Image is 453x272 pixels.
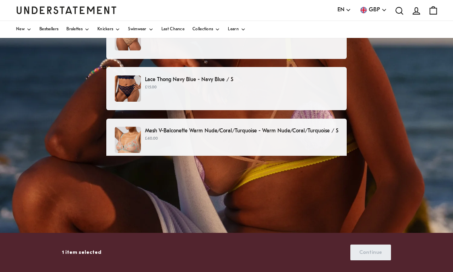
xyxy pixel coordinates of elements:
[192,27,213,31] span: Collections
[115,75,141,102] img: NBFL-STR-004-377.jpg
[161,27,184,31] span: Last Chance
[16,6,117,14] a: Understatement Homepage
[228,27,239,31] span: Learn
[145,127,338,135] p: Mesh V-Balconette Warm Nude/Coral/Turquoise - Warm Nude/Coral/Turquoise / S
[369,6,380,15] span: GBP
[145,84,338,91] p: £15.00
[228,21,246,38] a: Learn
[16,27,25,31] span: New
[161,21,184,38] a: Last Chance
[359,6,387,15] button: GBP
[97,27,113,31] span: Knickers
[39,27,58,31] span: Bestsellers
[66,21,89,38] a: Bralettes
[97,21,120,38] a: Knickers
[337,6,351,15] button: EN
[128,21,153,38] a: Swimwear
[66,27,83,31] span: Bralettes
[39,21,58,38] a: Bestsellers
[145,75,338,84] p: Lace Thong Navy Blue - Navy Blue / S
[115,127,141,153] img: 79_c9301c0e-bcf8-4eb5-b920-f22376785020.jpg
[337,6,344,15] span: EN
[145,136,338,142] p: £40.00
[192,21,220,38] a: Collections
[16,21,31,38] a: New
[128,27,146,31] span: Swimwear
